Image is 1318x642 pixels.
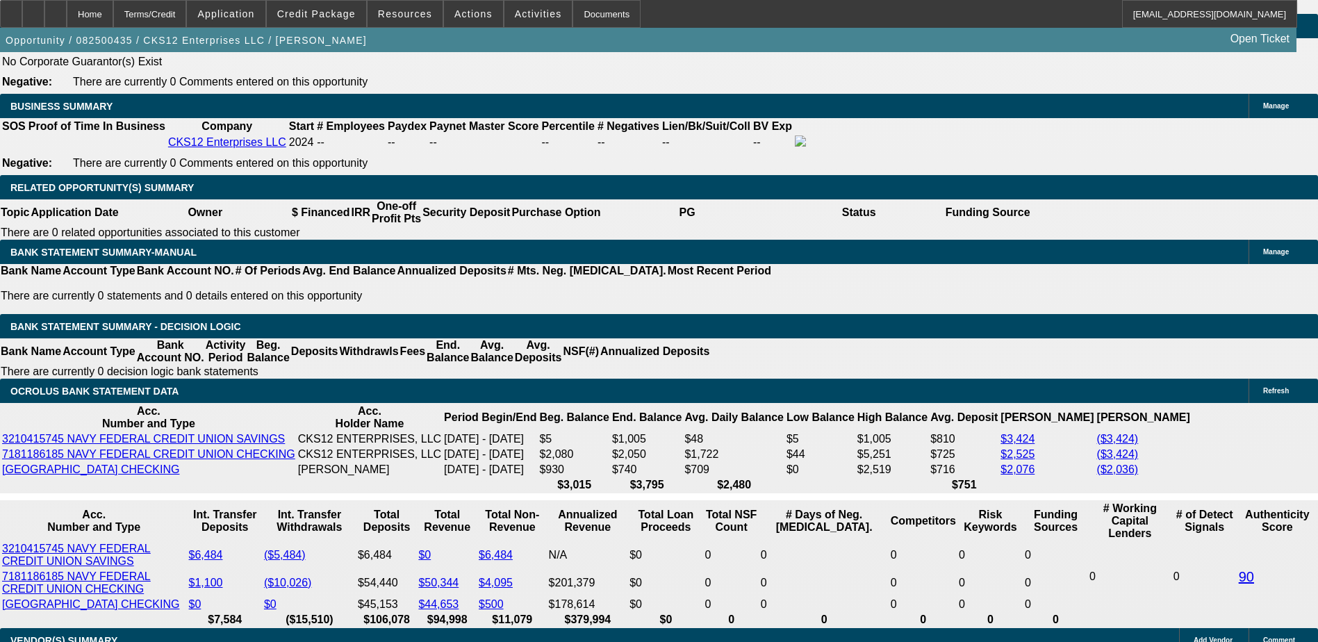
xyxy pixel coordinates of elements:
[418,502,477,541] th: Total Revenue
[1024,613,1087,627] th: 0
[611,463,682,477] td: $740
[418,613,477,627] th: $94,998
[371,199,422,226] th: One-off Profit Pts
[297,404,442,431] th: Acc. Holder Name
[598,120,659,132] b: # Negatives
[541,120,594,132] b: Percentile
[291,199,351,226] th: $ Financed
[705,542,759,568] td: 0
[1089,570,1096,582] span: 0
[601,199,773,226] th: PG
[1173,542,1237,611] td: 0
[504,1,572,27] button: Activities
[629,598,702,611] td: $0
[930,463,998,477] td: $716
[684,447,784,461] td: $1,722
[786,432,855,446] td: $5
[357,598,416,611] td: $45,153
[302,264,397,278] th: Avg. End Balance
[611,478,682,492] th: $3,795
[388,120,427,132] b: Paydex
[136,338,205,365] th: Bank Account NO.
[2,543,151,567] a: 3210415745 NAVY FEDERAL CREDIT UNION SAVINGS
[538,432,609,446] td: $5
[378,8,432,19] span: Resources
[1,404,296,431] th: Acc. Number and Type
[297,447,442,461] td: CKS12 ENTERPRISES, LLC
[930,478,998,492] th: $751
[538,404,609,431] th: Beg. Balance
[1263,248,1289,256] span: Manage
[930,447,998,461] td: $725
[1000,448,1035,460] a: $2,525
[443,404,537,431] th: Period Begin/End
[562,338,600,365] th: NSF(#)
[705,598,759,611] td: 0
[958,598,1023,611] td: 0
[396,264,506,278] th: Annualized Deposits
[357,502,416,541] th: Total Deposits
[629,570,702,596] td: $0
[2,157,52,169] b: Negative:
[662,120,750,132] b: Lien/Bk/Suit/Coll
[1225,27,1295,51] a: Open Ticket
[10,101,113,112] span: BUSINESS SUMMARY
[538,463,609,477] td: $930
[760,570,889,596] td: 0
[507,264,667,278] th: # Mts. Neg. [MEDICAL_DATA].
[705,502,759,541] th: Sum of the Total NSF Count and Total Overdraft Fee Count from Ocrolus
[2,448,295,460] a: 7181186185 NAVY FEDERAL CREDIT UNION CHECKING
[629,542,702,568] td: $0
[246,338,290,365] th: Beg. Balance
[890,502,957,541] th: Competitors
[10,182,194,193] span: RELATED OPPORTUNITY(S) SUMMARY
[6,35,367,46] span: Opportunity / 082500435 / CKS12 Enterprises LLC / [PERSON_NAME]
[958,613,1023,627] th: 0
[10,386,179,397] span: OCROLUS BANK STATEMENT DATA
[773,199,945,226] th: Status
[1096,404,1191,431] th: [PERSON_NAME]
[857,432,928,446] td: $1,005
[73,76,368,88] span: There are currently 0 Comments entered on this opportunity
[1,120,26,133] th: SOS
[297,432,442,446] td: CKS12 ENTERPRISES, LLC
[399,338,426,365] th: Fees
[1024,598,1087,611] td: 0
[10,247,197,258] span: BANK STATEMENT SUMMARY-MANUAL
[786,447,855,461] td: $44
[30,199,119,226] th: Application Date
[930,432,998,446] td: $810
[890,542,957,568] td: 0
[857,447,928,461] td: $5,251
[1239,569,1254,584] a: 90
[197,8,254,19] span: Application
[684,463,784,477] td: $709
[443,447,537,461] td: [DATE] - [DATE]
[514,338,563,365] th: Avg. Deposits
[2,433,285,445] a: 3210415745 NAVY FEDERAL CREDIT UNION SAVINGS
[189,549,223,561] a: $6,484
[786,463,855,477] td: $0
[387,135,427,150] td: --
[429,136,538,149] div: --
[541,136,594,149] div: --
[629,502,702,541] th: Total Loan Proceeds
[267,1,366,27] button: Credit Package
[188,502,262,541] th: Int. Transfer Deposits
[443,432,537,446] td: [DATE] - [DATE]
[357,613,416,627] th: $106,078
[600,338,710,365] th: Annualized Deposits
[290,338,339,365] th: Deposits
[289,120,314,132] b: Start
[515,8,562,19] span: Activities
[317,120,385,132] b: # Employees
[1097,448,1139,460] a: ($3,424)
[611,447,682,461] td: $2,050
[958,502,1023,541] th: Risk Keywords
[264,577,312,588] a: ($10,026)
[422,199,511,226] th: Security Deposit
[10,321,241,332] span: Bank Statement Summary - Decision Logic
[661,135,751,150] td: --
[511,199,601,226] th: Purchase Option
[1,502,187,541] th: Acc. Number and Type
